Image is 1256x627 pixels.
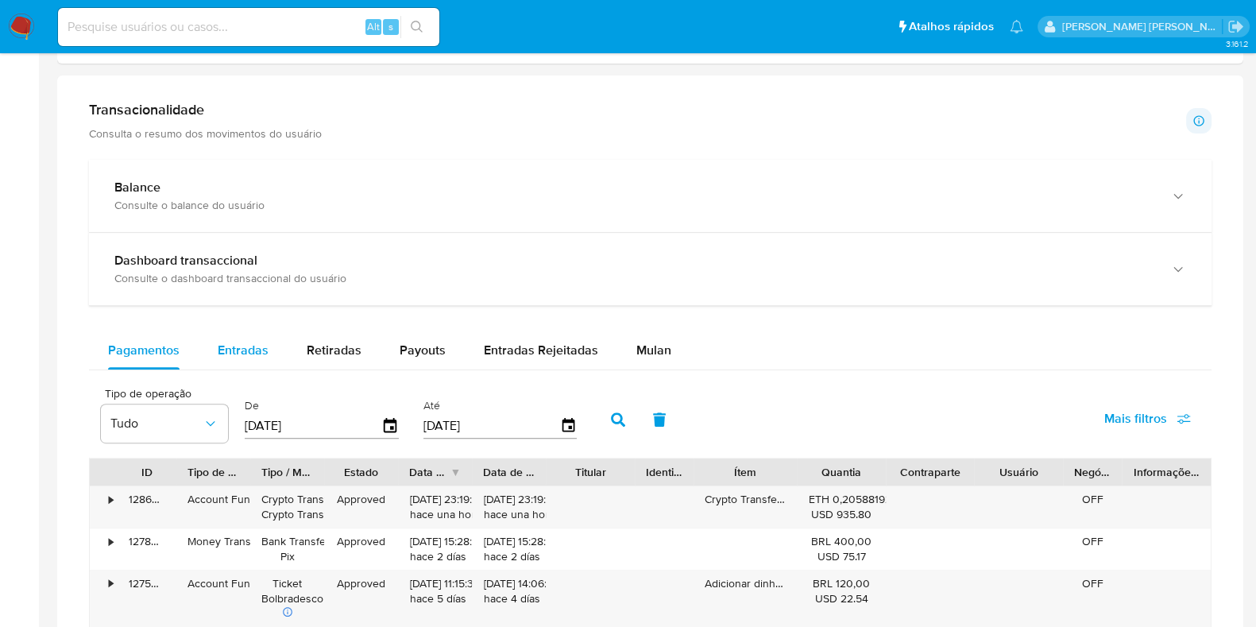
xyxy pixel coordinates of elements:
span: s [388,19,393,34]
span: Atalhos rápidos [909,18,994,35]
p: danilo.toledo@mercadolivre.com [1062,19,1223,34]
span: Alt [367,19,380,34]
span: 3.161.2 [1225,37,1248,50]
button: search-icon [400,16,433,38]
a: Notificações [1010,20,1023,33]
input: Pesquise usuários ou casos... [58,17,439,37]
a: Sair [1227,18,1244,35]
